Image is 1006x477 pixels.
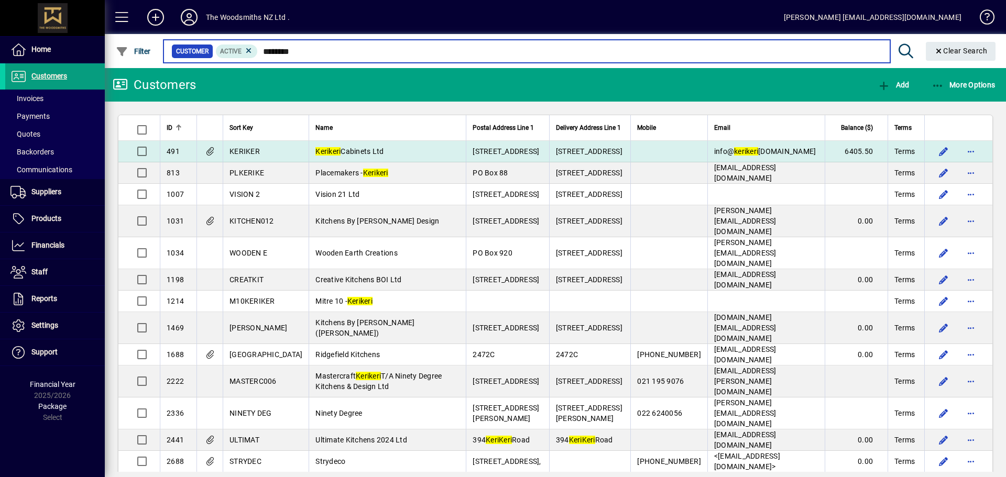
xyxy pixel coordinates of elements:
span: [STREET_ADDRESS] [556,169,622,177]
button: More options [963,319,979,336]
span: Terms [894,349,915,360]
span: Mobile [637,122,656,134]
span: 813 [167,169,180,177]
a: Invoices [5,90,105,107]
span: Placemakers - [315,169,388,177]
span: Terms [894,168,915,178]
span: Financials [31,241,64,249]
button: Add [139,8,172,27]
span: [EMAIL_ADDRESS][DOMAIN_NAME] [714,270,777,289]
span: [STREET_ADDRESS] [556,324,622,332]
span: 2222 [167,377,184,385]
span: Staff [31,268,48,276]
span: Terms [894,189,915,199]
span: Clear Search [934,47,988,55]
span: PLKERIKE [229,169,264,177]
button: Edit [935,405,952,421]
span: Terms [894,456,915,467]
td: 0.00 [825,312,888,344]
span: [STREET_ADDRESS] [556,147,622,156]
span: WOODEN E [229,249,267,257]
span: VISION 2 [229,190,260,198]
span: MASTERC006 [229,377,277,385]
span: [STREET_ADDRESS] [556,377,622,385]
div: [PERSON_NAME] [EMAIL_ADDRESS][DOMAIN_NAME] [784,9,961,26]
button: Edit [935,143,952,160]
button: Filter [113,42,154,61]
span: Products [31,214,61,223]
span: Customers [31,72,67,80]
span: [STREET_ADDRESS][PERSON_NAME] [556,404,622,423]
button: More options [963,143,979,160]
span: Settings [31,321,58,329]
span: [PHONE_NUMBER] [637,457,701,465]
span: Wooden Earth Creations [315,249,398,257]
span: Quotes [10,130,40,138]
button: Edit [935,431,952,448]
a: Suppliers [5,179,105,205]
button: Edit [935,213,952,229]
span: Name [315,122,333,134]
span: [EMAIL_ADDRESS][PERSON_NAME][DOMAIN_NAME] [714,367,777,396]
span: [GEOGRAPHIC_DATA] [229,350,302,359]
span: 394 Road [473,436,530,444]
span: Terms [894,408,915,418]
button: Edit [935,346,952,363]
span: Add [878,81,909,89]
span: Ridgefield Kitchens [315,350,380,359]
div: Email [714,122,818,134]
span: [STREET_ADDRESS] [556,217,622,225]
mat-chip: Activation Status: Active [216,45,258,58]
span: Ultimate Kitchens 2024 Ltd [315,436,407,444]
a: Settings [5,313,105,339]
button: More options [963,213,979,229]
a: Staff [5,259,105,285]
span: Delivery Address Line 1 [556,122,621,134]
span: [STREET_ADDRESS] [556,190,622,198]
div: Name [315,122,460,134]
span: Terms [894,435,915,445]
span: KITCHEN012 [229,217,274,225]
span: Kitchens By [PERSON_NAME] Design [315,217,439,225]
div: Mobile [637,122,701,134]
span: Terms [894,216,915,226]
button: More options [963,405,979,421]
em: Kerikeri [315,147,341,156]
button: More options [963,271,979,288]
div: Customers [113,76,196,93]
span: [EMAIL_ADDRESS][DOMAIN_NAME] [714,345,777,364]
a: Financials [5,232,105,259]
span: Terms [894,274,915,285]
span: Financial Year [30,380,75,389]
span: [EMAIL_ADDRESS][DOMAIN_NAME] [714,430,777,449]
span: [STREET_ADDRESS] [556,249,622,257]
a: Knowledge Base [972,2,993,36]
button: Edit [935,293,952,309]
span: 2472C [473,350,495,359]
span: Terms [894,323,915,333]
em: KeriKeri [486,436,512,444]
td: 6405.50 [825,141,888,162]
span: 1007 [167,190,184,198]
span: [PERSON_NAME][EMAIL_ADDRESS][DOMAIN_NAME] [714,206,777,236]
td: 0.00 [825,451,888,472]
span: info@ [DOMAIN_NAME] [714,147,816,156]
span: Email [714,122,730,134]
button: More options [963,186,979,203]
span: CREATKIT [229,275,264,284]
span: More Options [932,81,996,89]
a: Communications [5,161,105,179]
em: Kerikeri [347,297,373,305]
span: Terms [894,122,912,134]
span: 1034 [167,249,184,257]
span: Payments [10,112,50,120]
span: 1469 [167,324,184,332]
span: [STREET_ADDRESS] [473,324,539,332]
span: Suppliers [31,187,61,196]
button: Add [875,75,912,94]
em: kerikeri [734,147,758,156]
span: [STREET_ADDRESS] [473,377,539,385]
span: STRYDEC [229,457,261,465]
span: [PERSON_NAME][EMAIL_ADDRESS][DOMAIN_NAME] [714,238,777,268]
span: Strydeco [315,457,345,465]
